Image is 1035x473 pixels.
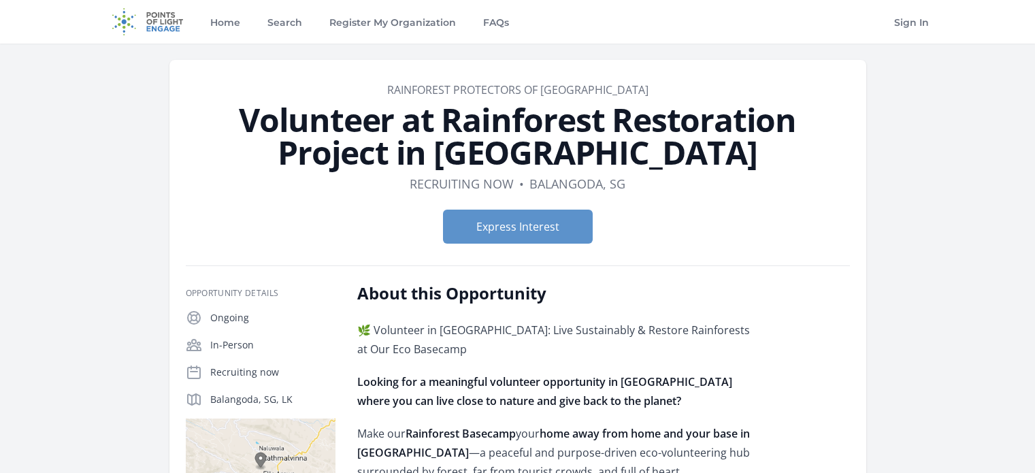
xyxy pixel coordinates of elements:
[406,426,516,441] strong: Rainforest Basecamp
[186,288,335,299] h3: Opportunity Details
[519,174,524,193] div: •
[443,210,593,244] button: Express Interest
[410,174,514,193] dd: Recruiting now
[186,103,850,169] h1: Volunteer at Rainforest Restoration Project in [GEOGRAPHIC_DATA]
[210,338,335,352] p: In-Person
[357,282,755,304] h2: About this Opportunity
[357,426,750,460] strong: home away from home and your base in [GEOGRAPHIC_DATA]
[357,374,732,408] strong: Looking for a meaningful volunteer opportunity in [GEOGRAPHIC_DATA] where you can live close to n...
[529,174,625,193] dd: Balangoda, SG
[210,365,335,379] p: Recruiting now
[210,393,335,406] p: Balangoda, SG, LK
[387,82,648,97] a: Rainforest Protectors of [GEOGRAPHIC_DATA]
[357,321,755,359] p: 🌿 Volunteer in [GEOGRAPHIC_DATA]: Live Sustainably & Restore Rainforests at Our Eco Basecamp
[210,311,335,325] p: Ongoing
